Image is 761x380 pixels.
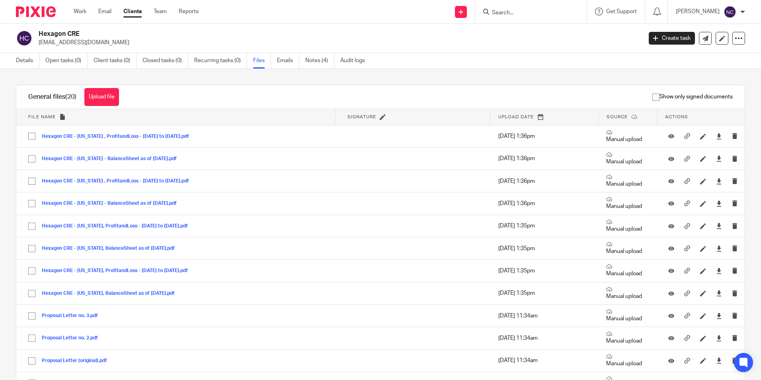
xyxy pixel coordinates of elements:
[24,353,39,368] input: Select
[716,200,722,208] a: Download
[498,356,591,364] p: [DATE] 11:34am
[42,291,181,296] button: Hexagon CRE - [US_STATE], BalanceSheet as of [DATE].pdf
[498,132,591,140] p: [DATE] 1:36pm
[98,8,111,16] a: Email
[498,267,591,275] p: [DATE] 1:35pm
[179,8,199,16] a: Reports
[498,177,591,185] p: [DATE] 1:36pm
[665,115,688,119] span: Actions
[606,219,649,233] p: Manual upload
[123,8,142,16] a: Clients
[498,312,591,320] p: [DATE] 11:34am
[42,268,194,274] button: Hexagon CRE - [US_STATE], ProfitandLoss - [DATE] to [DATE].pdf
[498,115,534,119] span: Upload date
[724,6,736,18] img: svg%3E
[347,115,376,119] span: Signature
[39,30,517,38] h2: Hexagon CRE
[606,331,649,345] p: Manual upload
[340,53,371,69] a: Audit logs
[498,334,591,342] p: [DATE] 11:34am
[42,223,194,229] button: Hexagon CRE - [US_STATE], ProfitandLoss - [DATE] to [DATE].pdf
[16,30,33,47] img: svg%3E
[498,245,591,253] p: [DATE] 1:35pm
[606,241,649,255] p: Manual upload
[498,222,591,230] p: [DATE] 1:35pm
[24,129,39,144] input: Select
[42,335,104,341] button: Proposal Letter no. 2.pdf
[154,8,167,16] a: Team
[498,289,591,297] p: [DATE] 1:35pm
[24,331,39,346] input: Select
[716,222,722,230] a: Download
[42,156,183,162] button: Hexagon CRE - [US_STATE] - BalanceSheet as of [DATE].pdf
[716,267,722,275] a: Download
[194,53,247,69] a: Recurring tasks (0)
[606,354,649,368] p: Manual upload
[716,245,722,253] a: Download
[24,241,39,256] input: Select
[716,177,722,185] a: Download
[716,334,722,342] a: Download
[42,246,181,251] button: Hexagon CRE - [US_STATE], BalanceSheet as of [DATE].pdf
[652,93,733,101] span: Show only signed documents
[24,263,39,278] input: Select
[606,174,649,188] p: Manual upload
[24,151,39,166] input: Select
[28,115,56,119] span: File name
[24,286,39,301] input: Select
[606,152,649,166] p: Manual upload
[28,93,76,101] h1: General files
[65,94,76,100] span: (20)
[498,155,591,163] p: [DATE] 1:36pm
[606,286,649,300] p: Manual upload
[24,174,39,189] input: Select
[716,289,722,297] a: Download
[42,178,195,184] button: Hexagon CRE - [US_STATE] , ProfitandLoss - [DATE] to [DATE].pdf
[45,53,88,69] a: Open tasks (0)
[498,200,591,208] p: [DATE] 1:36pm
[606,264,649,278] p: Manual upload
[84,88,119,106] button: Upload file
[716,356,722,364] a: Download
[16,6,56,17] img: Pixie
[716,312,722,320] a: Download
[606,196,649,210] p: Manual upload
[253,53,271,69] a: Files
[607,115,628,119] span: Source
[305,53,334,69] a: Notes (4)
[42,134,195,139] button: Hexagon CRE - [US_STATE] , ProfitandLoss - [DATE] to [DATE].pdf
[606,309,649,323] p: Manual upload
[16,53,39,69] a: Details
[94,53,137,69] a: Client tasks (0)
[42,201,183,206] button: Hexagon CRE - [US_STATE] - BalanceSheet as of [DATE].pdf
[39,39,637,47] p: [EMAIL_ADDRESS][DOMAIN_NAME]
[24,196,39,211] input: Select
[142,53,188,69] a: Closed tasks (0)
[606,129,649,143] p: Manual upload
[649,32,695,45] a: Create task
[716,132,722,140] a: Download
[606,9,637,14] span: Get Support
[24,308,39,323] input: Select
[491,10,563,17] input: Search
[42,313,104,319] button: Proposal Letter no. 3.pdf
[42,358,113,364] button: Proposal Letter (original).pdf
[74,8,86,16] a: Work
[24,219,39,234] input: Select
[676,8,720,16] p: [PERSON_NAME]
[277,53,299,69] a: Emails
[716,155,722,163] a: Download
